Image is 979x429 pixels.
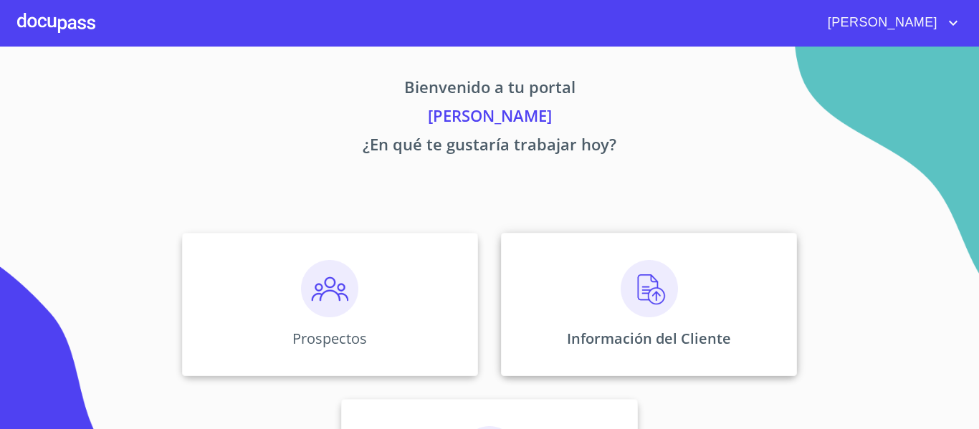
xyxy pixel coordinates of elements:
p: ¿En qué te gustaría trabajar hoy? [48,132,931,161]
p: Bienvenido a tu portal [48,75,931,104]
img: carga.png [621,260,678,317]
p: [PERSON_NAME] [48,104,931,132]
p: Prospectos [292,329,367,348]
button: account of current user [817,11,962,34]
p: Información del Cliente [567,329,731,348]
span: [PERSON_NAME] [817,11,945,34]
img: prospectos.png [301,260,358,317]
